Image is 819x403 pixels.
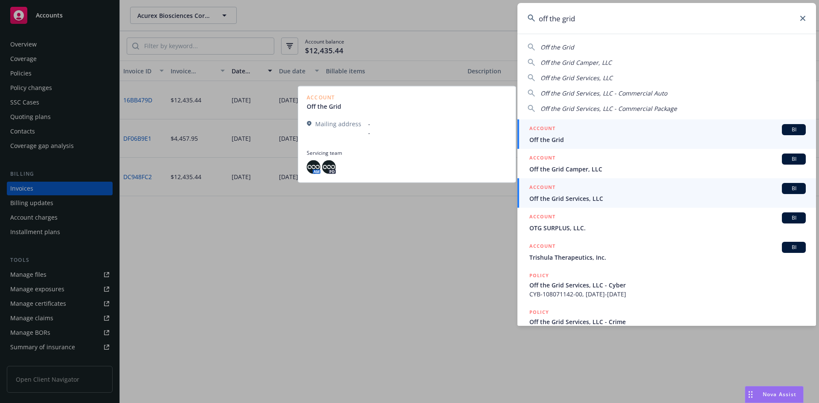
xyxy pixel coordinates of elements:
[745,386,804,403] button: Nova Assist
[529,165,806,174] span: Off the Grid Camper, LLC
[529,290,806,299] span: CYB-108071142-00, [DATE]-[DATE]
[517,303,816,340] a: POLICYOff the Grid Services, LLC - Crime
[529,194,806,203] span: Off the Grid Services, LLC
[529,124,555,134] h5: ACCOUNT
[517,237,816,267] a: ACCOUNTBITrishula Therapeutics, Inc.
[529,271,549,280] h5: POLICY
[540,43,574,51] span: Off the Grid
[517,119,816,149] a: ACCOUNTBIOff the Grid
[529,242,555,252] h5: ACCOUNT
[529,253,806,262] span: Trishula Therapeutics, Inc.
[529,223,806,232] span: OTG SURPLUS, LLC.
[529,154,555,164] h5: ACCOUNT
[785,155,802,163] span: BI
[785,185,802,192] span: BI
[517,208,816,237] a: ACCOUNTBIOTG SURPLUS, LLC.
[529,308,549,316] h5: POLICY
[540,104,677,113] span: Off the Grid Services, LLC - Commercial Package
[529,183,555,193] h5: ACCOUNT
[517,178,816,208] a: ACCOUNTBIOff the Grid Services, LLC
[540,74,613,82] span: Off the Grid Services, LLC
[540,58,612,67] span: Off the Grid Camper, LLC
[517,3,816,34] input: Search...
[529,135,806,144] span: Off the Grid
[785,214,802,222] span: BI
[529,212,555,223] h5: ACCOUNT
[517,149,816,178] a: ACCOUNTBIOff the Grid Camper, LLC
[745,386,756,403] div: Drag to move
[785,244,802,251] span: BI
[763,391,796,398] span: Nova Assist
[529,317,806,326] span: Off the Grid Services, LLC - Crime
[529,281,806,290] span: Off the Grid Services, LLC - Cyber
[540,89,667,97] span: Off the Grid Services, LLC - Commercial Auto
[517,267,816,303] a: POLICYOff the Grid Services, LLC - CyberCYB-108071142-00, [DATE]-[DATE]
[785,126,802,133] span: BI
